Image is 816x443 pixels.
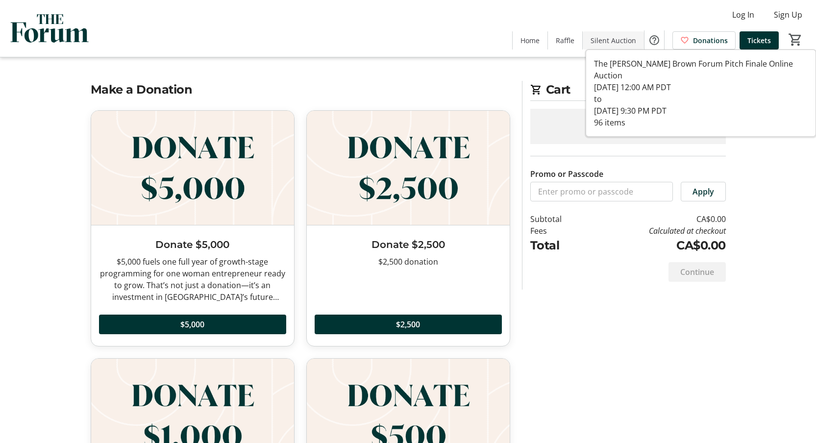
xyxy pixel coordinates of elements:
[740,31,779,49] a: Tickets
[99,315,286,334] button: $5,000
[591,35,636,46] span: Silent Auction
[587,225,725,237] td: Calculated at checkout
[530,225,587,237] td: Fees
[315,237,502,252] h3: Donate $2,500
[587,237,725,254] td: CA$0.00
[530,213,587,225] td: Subtotal
[692,186,714,197] span: Apply
[530,182,673,201] input: Enter promo or passcode
[732,9,754,21] span: Log In
[530,81,726,101] h2: Cart
[587,213,725,225] td: CA$0.00
[520,35,540,46] span: Home
[6,4,93,53] img: The Forum's Logo
[396,319,420,330] span: $2,500
[644,30,664,50] button: Help
[774,9,802,21] span: Sign Up
[693,35,728,46] span: Donations
[548,31,582,49] a: Raffle
[91,81,510,98] h2: Make a Donation
[787,31,804,49] button: Cart
[583,31,644,49] a: Silent Auction
[315,256,502,268] div: $2,500 donation
[556,35,574,46] span: Raffle
[99,237,286,252] h3: Donate $5,000
[307,111,510,225] img: Donate $2,500
[672,31,736,49] a: Donations
[594,93,808,105] div: to
[594,105,808,117] div: [DATE] 9:30 PM PDT
[99,256,286,303] div: $5,000 fuels one full year of growth-stage programming for one woman entrepreneur ready to grow. ...
[724,7,762,23] button: Log In
[747,35,771,46] span: Tickets
[594,81,808,93] div: [DATE] 12:00 AM PDT
[766,7,810,23] button: Sign Up
[180,319,204,330] span: $5,000
[315,315,502,334] button: $2,500
[681,182,726,201] button: Apply
[530,168,603,180] label: Promo or Passcode
[594,117,808,128] div: 96 items
[513,31,547,49] a: Home
[594,58,808,81] div: The [PERSON_NAME] Brown Forum Pitch Finale Online Auction
[91,111,294,225] img: Donate $5,000
[530,237,587,254] td: Total
[530,109,726,144] div: Cart is empty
